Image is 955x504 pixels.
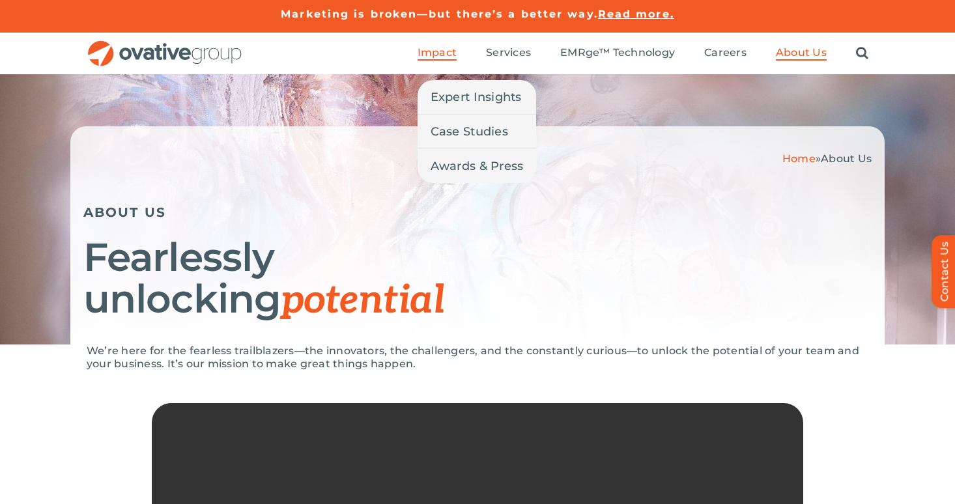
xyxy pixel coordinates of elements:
[418,46,457,61] a: Impact
[431,88,522,106] span: Expert Insights
[486,46,531,61] a: Services
[418,46,457,59] span: Impact
[776,46,827,59] span: About Us
[704,46,747,61] a: Careers
[281,277,444,324] span: potential
[418,80,537,114] a: Expert Insights
[418,149,537,183] a: Awards & Press
[281,8,598,20] a: Marketing is broken—but there’s a better way.
[431,157,524,175] span: Awards & Press
[83,204,872,220] h5: ABOUT US
[486,46,531,59] span: Services
[776,46,827,61] a: About Us
[704,46,747,59] span: Careers
[560,46,675,59] span: EMRge™ Technology
[83,236,872,322] h1: Fearlessly unlocking
[560,46,675,61] a: EMRge™ Technology
[782,152,816,165] a: Home
[821,152,872,165] span: About Us
[598,8,674,20] a: Read more.
[431,122,508,141] span: Case Studies
[418,115,537,148] a: Case Studies
[87,344,868,371] p: We’re here for the fearless trailblazers—the innovators, the challengers, and the constantly curi...
[856,46,868,61] a: Search
[782,152,872,165] span: »
[87,39,243,51] a: OG_Full_horizontal_RGB
[418,33,868,74] nav: Menu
